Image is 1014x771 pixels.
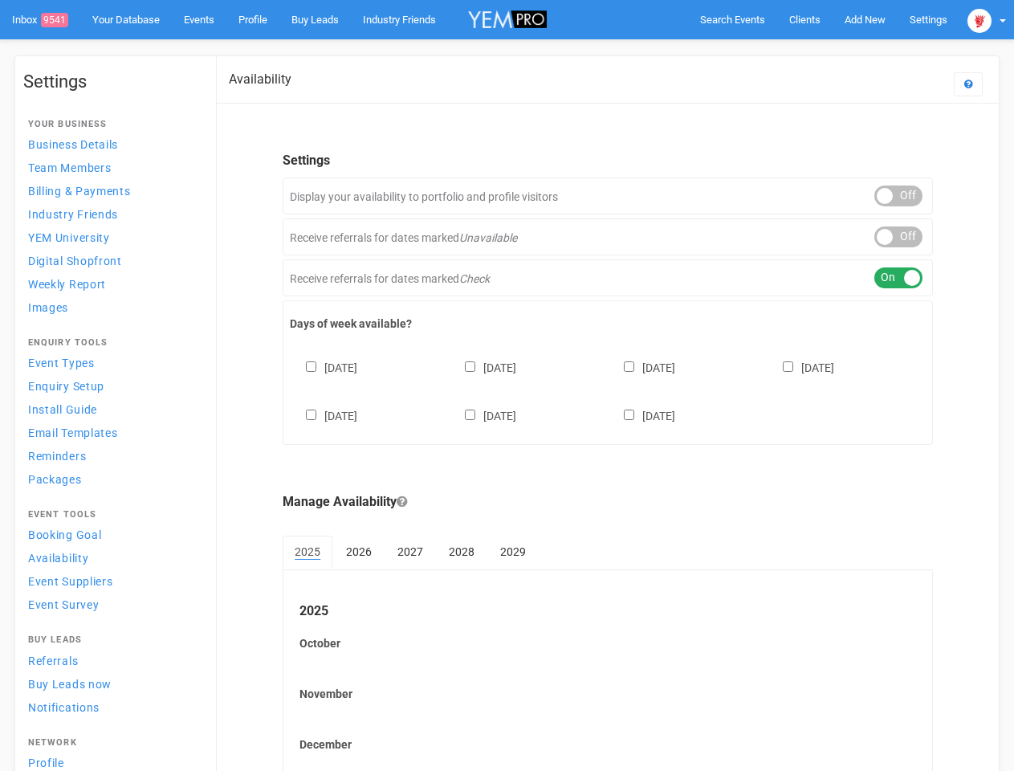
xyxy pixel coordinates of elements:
span: Event Survey [28,598,99,611]
span: Booking Goal [28,528,101,541]
a: Event Survey [23,594,200,615]
input: [DATE] [624,361,634,372]
span: Search Events [700,14,765,26]
legend: Manage Availability [283,493,933,512]
a: Booking Goal [23,524,200,545]
span: Notifications [28,701,100,714]
a: Packages [23,468,200,490]
a: Referrals [23,650,200,671]
a: Billing & Payments [23,180,200,202]
span: Install Guide [28,403,97,416]
h4: Your Business [28,120,195,129]
span: Business Details [28,138,118,151]
a: 2026 [334,536,384,568]
em: Unavailable [459,231,517,244]
h4: Buy Leads [28,635,195,645]
label: [DATE] [449,406,516,424]
label: [DATE] [449,358,516,376]
span: Packages [28,473,82,486]
legend: 2025 [299,602,916,621]
a: 2028 [437,536,487,568]
div: Display your availability to portfolio and profile visitors [283,177,933,214]
a: Team Members [23,157,200,178]
a: Notifications [23,696,200,718]
div: Receive referrals for dates marked [283,259,933,296]
a: Digital Shopfront [23,250,200,271]
h4: Enquiry Tools [28,338,195,348]
a: Install Guide [23,398,200,420]
span: Digital Shopfront [28,255,122,267]
input: [DATE] [306,361,316,372]
span: Event Types [28,357,95,369]
legend: Settings [283,152,933,170]
img: open-uri20250107-2-1pbi2ie [967,9,992,33]
h4: Event Tools [28,510,195,520]
span: Billing & Payments [28,185,131,198]
span: Weekly Report [28,278,106,291]
label: Days of week available? [290,316,926,332]
a: Business Details [23,133,200,155]
span: Images [28,301,68,314]
span: Availability [28,552,88,565]
label: [DATE] [608,358,675,376]
a: 2025 [283,536,332,569]
span: Reminders [28,450,86,463]
a: Weekly Report [23,273,200,295]
label: October [299,635,916,651]
a: 2027 [385,536,435,568]
input: [DATE] [306,410,316,420]
em: Check [459,272,490,285]
a: Images [23,296,200,318]
h4: Network [28,738,195,748]
a: 2029 [488,536,538,568]
h1: Settings [23,72,200,92]
div: Receive referrals for dates marked [283,218,933,255]
span: Email Templates [28,426,118,439]
label: [DATE] [290,406,357,424]
label: [DATE] [767,358,834,376]
span: Clients [789,14,821,26]
span: Team Members [28,161,111,174]
input: [DATE] [465,410,475,420]
a: Reminders [23,445,200,467]
span: Enquiry Setup [28,380,104,393]
input: [DATE] [465,361,475,372]
input: [DATE] [624,410,634,420]
span: 9541 [41,13,68,27]
a: Event Types [23,352,200,373]
a: Availability [23,547,200,569]
label: November [299,686,916,702]
a: Event Suppliers [23,570,200,592]
label: [DATE] [608,406,675,424]
label: December [299,736,916,753]
a: YEM University [23,226,200,248]
a: Email Templates [23,422,200,443]
span: YEM University [28,231,110,244]
span: Event Suppliers [28,575,113,588]
a: Industry Friends [23,203,200,225]
a: Enquiry Setup [23,375,200,397]
input: [DATE] [783,361,793,372]
span: Add New [845,14,886,26]
h2: Availability [229,72,291,87]
label: [DATE] [290,358,357,376]
a: Buy Leads now [23,673,200,695]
